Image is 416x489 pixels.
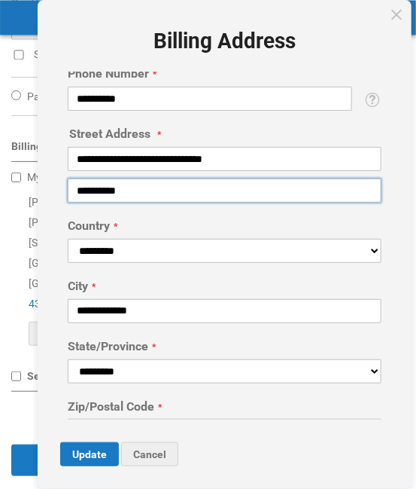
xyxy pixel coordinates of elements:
[68,219,110,233] span: Country
[68,66,149,81] span: Phone Number
[56,30,394,53] h1: Billing Address
[27,370,165,382] span: Select from saved addresses
[133,448,166,460] span: Cancel
[68,339,148,353] span: State/Province
[29,298,89,310] a: 4383891565
[27,90,100,102] span: Payment Terms
[68,399,154,414] span: Zip/Postal Code
[69,127,150,141] span: Street Address
[121,442,178,466] button: Cancel
[72,448,107,460] span: Update
[29,322,71,346] button: Edit
[11,139,405,162] div: Billing Address
[68,279,88,293] span: City
[27,171,235,183] span: My billing and shipping address are the same
[60,442,119,466] button: Update
[11,445,405,476] button: Continue to Review Order
[11,192,405,346] div: [PERSON_NAME] BOUTTIN [PERSON_NAME] [STREET_ADDRESS] #: 158793 [GEOGRAPHIC_DATA] , 14305 [GEOGRAP...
